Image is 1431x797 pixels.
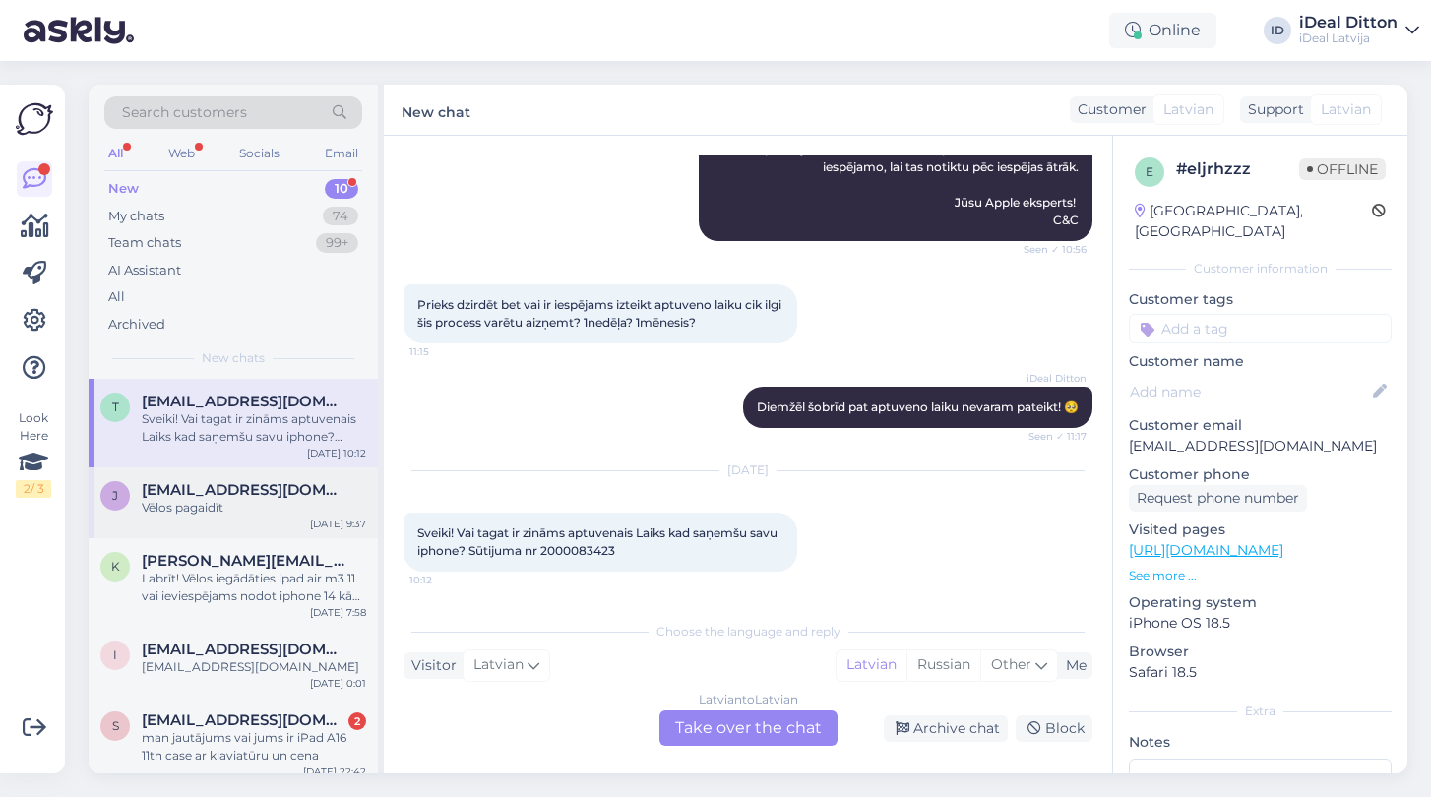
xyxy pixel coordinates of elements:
div: Me [1058,655,1087,676]
p: Customer phone [1129,464,1392,485]
div: Archive chat [884,715,1008,742]
div: Socials [235,141,283,166]
div: [DATE] 9:37 [310,517,366,531]
div: Visitor [404,655,457,676]
span: k [111,559,120,574]
div: New [108,179,139,199]
div: Take over the chat [659,710,838,746]
div: man jautājums vai jums ir iPad A16 11th case ar klaviatūru un cena [142,729,366,765]
span: iDeal Ditton [1013,371,1087,386]
span: Diemžēl šobrīd pat aptuveno laiku nevaram pateikt! 🥺 [757,399,1079,414]
span: Offline [1299,158,1386,180]
div: [GEOGRAPHIC_DATA], [GEOGRAPHIC_DATA] [1135,201,1372,242]
span: tomskuzmins17@gmail.com [142,393,346,410]
div: # eljrhzzz [1176,157,1299,181]
img: Askly Logo [16,100,53,138]
div: Customer information [1129,260,1392,277]
span: Search customers [122,102,247,123]
p: Visited pages [1129,520,1392,540]
div: Latvian to Latvian [699,691,798,708]
div: ID [1264,17,1291,44]
span: Seen ✓ 11:17 [1013,429,1087,444]
div: [DATE] 0:01 [310,676,366,691]
div: Sveiki! Vai tagat ir zināms aptuvenais Laiks kad saņemšu savu iphone? Sūtijuma nr 2000083423 [142,410,366,446]
span: Seen ✓ 10:56 [1013,242,1087,257]
span: i [113,647,117,662]
input: Add a tag [1129,314,1392,343]
span: 10:12 [409,573,483,587]
p: [EMAIL_ADDRESS][DOMAIN_NAME] [1129,436,1392,457]
div: iDeal Latvija [1299,31,1398,46]
div: 10 [325,179,358,199]
div: 2 [348,712,366,730]
span: s [112,718,119,733]
div: Archived [108,315,165,335]
span: Prieks dzirdēt bet vai ir iespējams izteikt aptuveno laiku cik ilgi šis process varētu aizņemt? 1... [417,297,784,330]
div: Customer [1070,99,1147,120]
span: New chats [202,349,265,367]
span: snepstsreinis@gmail.com [142,711,346,729]
div: Russian [906,650,980,680]
div: Choose the language and reply [404,623,1092,641]
label: New chat [402,96,470,123]
div: 2 / 3 [16,480,51,498]
span: Sveiki! Vai tagat ir zināms aptuvenais Laiks kad saņemšu savu iphone? Sūtijuma nr 2000083423 [417,525,780,558]
p: Customer tags [1129,289,1392,310]
span: kaspars.dimants@inbox.lv [142,552,346,570]
p: Notes [1129,732,1392,753]
a: iDeal DittoniDeal Latvija [1299,15,1419,46]
p: Browser [1129,642,1392,662]
span: inna.stanislavskaya@gmail.com [142,641,346,658]
p: Operating system [1129,592,1392,613]
a: [URL][DOMAIN_NAME] [1129,541,1283,559]
div: Vēlos pagaidīt [142,499,366,517]
input: Add name [1130,381,1369,402]
div: Block [1016,715,1092,742]
p: Safari 18.5 [1129,662,1392,683]
span: Latvian [473,654,524,676]
div: Support [1240,99,1304,120]
div: [DATE] 7:58 [310,605,366,620]
div: My chats [108,207,164,226]
div: Email [321,141,362,166]
div: Labrīt! Vēlos iegādāties ipad air m3 11. vai ieviespējams nodot iphone 14 kā daļu no samaksas. [142,570,366,605]
div: Team chats [108,233,181,253]
div: [DATE] [404,461,1092,479]
span: Latvian [1163,99,1213,120]
div: 99+ [316,233,358,253]
div: Request phone number [1129,485,1307,512]
span: j [112,488,118,503]
div: Online [1109,13,1216,48]
div: AI Assistant [108,261,181,280]
div: iDeal Ditton [1299,15,1398,31]
div: Extra [1129,703,1392,720]
div: Look Here [16,409,51,498]
p: iPhone OS 18.5 [1129,613,1392,634]
div: Latvian [837,650,906,680]
div: [EMAIL_ADDRESS][DOMAIN_NAME] [142,658,366,676]
span: 11:15 [409,344,483,359]
span: Latvian [1321,99,1371,120]
span: janisbolsteins11@gmail.com [142,481,346,499]
div: All [108,287,125,307]
span: e [1146,164,1153,179]
div: All [104,141,127,166]
div: [DATE] 10:12 [307,446,366,460]
div: 74 [323,207,358,226]
div: [DATE] 22:42 [303,765,366,779]
div: Web [164,141,199,166]
p: Customer name [1129,351,1392,372]
p: Customer email [1129,415,1392,436]
span: t [112,399,119,414]
p: See more ... [1129,567,1392,584]
span: Other [991,655,1031,673]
